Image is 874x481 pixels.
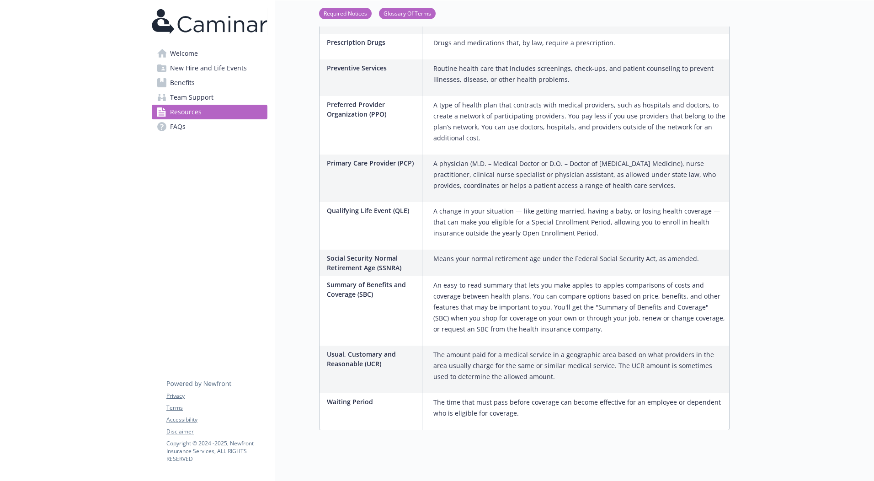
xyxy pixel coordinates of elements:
p: A type of health plan that contracts with medical providers, such as hospitals and doctors, to cr... [433,100,725,144]
p: Preferred Provider Organization (PPO) [327,100,418,119]
span: New Hire and Life Events [170,61,247,75]
span: Benefits [170,75,195,90]
a: FAQs [152,119,267,134]
p: The amount paid for a medical service in a geographic area based on what providers in the area us... [433,349,725,382]
a: Welcome [152,46,267,61]
a: Required Notices [319,9,372,17]
p: Preventive Services [327,63,418,73]
a: Privacy [166,392,267,400]
a: Disclaimer [166,428,267,436]
p: A change in your situation — like getting married, having a baby, or losing health coverage — tha... [433,206,725,239]
p: An easy-to-read summary that lets you make apples-to-apples comparisons of costs and coverage bet... [433,280,725,335]
p: Waiting Period [327,397,418,406]
a: Accessibility [166,416,267,424]
p: Social Security Normal Retirement Age (SSNRA) [327,253,418,273]
a: Benefits [152,75,267,90]
span: FAQs [170,119,186,134]
p: Means your normal retirement age under the Federal Social Security Act, as amended. [433,253,699,264]
span: Team Support [170,90,213,105]
p: Primary Care Provider (PCP) [327,158,418,168]
span: Welcome [170,46,198,61]
a: New Hire and Life Events [152,61,267,75]
p: Prescription Drugs [327,37,418,47]
p: The time that must pass before coverage can become effective for an employee or dependent who is ... [433,397,725,419]
p: Drugs and medications that, by law, require a prescription. [433,37,615,48]
p: Summary of Benefits and Coverage (SBC) [327,280,418,299]
a: Team Support [152,90,267,105]
p: Copyright © 2024 - 2025 , Newfront Insurance Services, ALL RIGHTS RESERVED [166,439,267,463]
a: Terms [166,404,267,412]
p: Routine health care that includes screenings, check-ups, and patient counseling to prevent illnes... [433,63,725,85]
span: Resources [170,105,202,119]
a: Resources [152,105,267,119]
a: Glossary Of Terms [379,9,436,17]
p: A physician (M.D. – Medical Doctor or D.O. – Doctor of [MEDICAL_DATA] Medicine), nurse practition... [433,158,725,191]
p: Usual, Customary and Reasonable (UCR) [327,349,418,369]
p: Qualifying Life Event (QLE) [327,206,418,215]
